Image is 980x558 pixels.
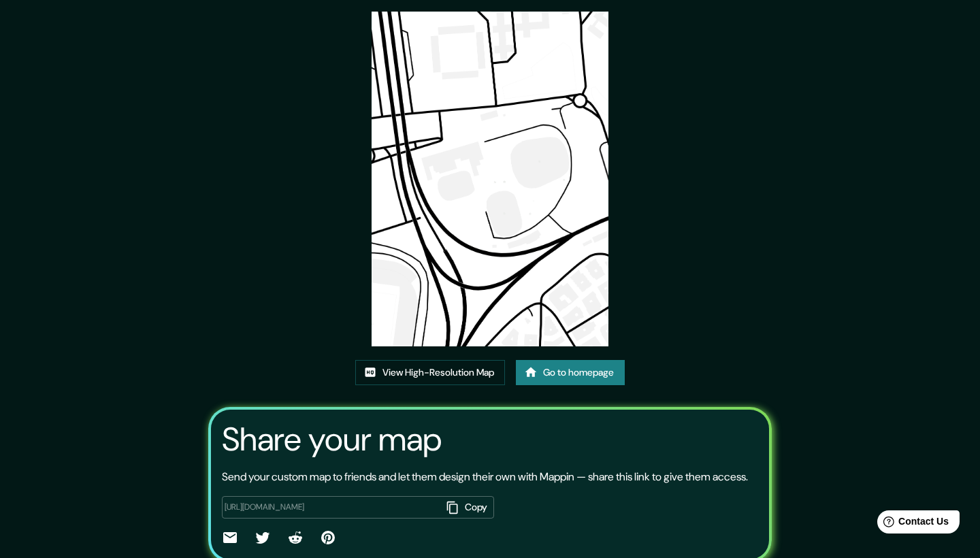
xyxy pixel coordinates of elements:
p: Send your custom map to friends and let them design their own with Mappin — share this link to gi... [222,469,748,485]
img: created-map [372,12,608,346]
button: Copy [441,496,494,519]
a: View High-Resolution Map [355,360,505,385]
a: Go to homepage [516,360,625,385]
iframe: Help widget launcher [859,505,965,543]
h3: Share your map [222,421,442,459]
